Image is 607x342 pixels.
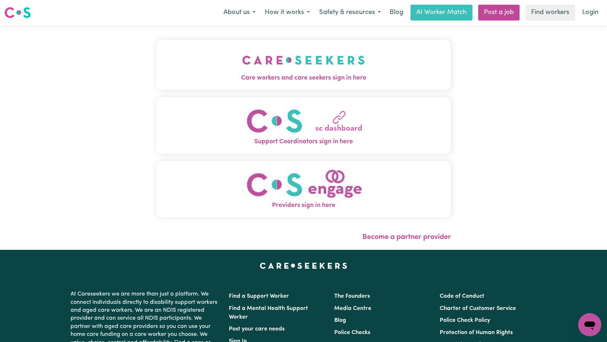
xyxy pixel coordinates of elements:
[334,306,371,311] a: Media Centre
[578,313,601,336] iframe: Button to launch messaging window
[440,306,516,311] a: Charter of Customer Service
[478,5,520,21] a: Post a job
[578,5,603,21] a: Login
[219,5,260,20] button: About us
[156,40,451,90] button: Care workers and care seekers sign in here
[4,6,31,19] img: Careseekers logo
[4,4,31,21] a: Careseekers logo
[156,97,451,154] button: Support Coordinators sign in here
[334,293,370,299] a: The Founders
[156,137,451,147] span: Support Coordinators sign in here
[334,330,370,336] a: Police Checks
[229,293,289,299] a: Find a Support Worker
[411,5,472,21] a: AI Worker Match
[385,5,408,21] a: Blog
[156,73,451,83] span: Care workers and care seekers sign in here
[440,318,490,323] a: Police Check Policy
[156,161,451,217] button: Providers sign in here
[156,201,451,210] span: Providers sign in here
[229,326,285,332] a: Post your care needs
[440,330,513,336] a: Protection of Human Rights
[334,318,346,323] a: Blog
[362,234,451,241] a: Become a partner provider
[260,5,314,20] button: How it works
[314,5,385,20] button: Safety & resources
[525,5,575,21] a: Find workers
[260,263,347,269] a: Careseekers home page
[440,293,484,299] a: Code of Conduct
[229,306,308,320] a: Find a Mental Health Support Worker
